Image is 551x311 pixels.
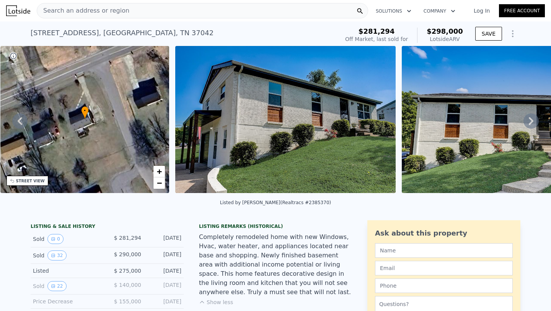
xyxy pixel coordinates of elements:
[114,235,141,241] span: $ 281,294
[175,46,396,193] img: Sale: 118356151 Parcel: 87171427
[114,268,141,274] span: $ 275,000
[6,5,30,16] img: Lotside
[47,250,66,260] button: View historical data
[114,251,141,257] span: $ 290,000
[359,27,395,35] span: $281,294
[37,6,129,15] span: Search an address or region
[199,298,233,306] button: Show less
[345,35,408,43] div: Off Market, last sold for
[427,35,463,43] div: Lotside ARV
[417,4,461,18] button: Company
[199,223,352,229] div: Listing Remarks (Historical)
[370,4,417,18] button: Solutions
[157,167,162,176] span: +
[33,267,101,275] div: Listed
[47,234,64,244] button: View historical data
[47,281,66,291] button: View historical data
[16,178,45,184] div: STREET VIEW
[465,7,499,15] a: Log In
[33,298,101,305] div: Price Decrease
[31,223,184,231] div: LISTING & SALE HISTORY
[475,27,502,41] button: SAVE
[114,298,141,304] span: $ 155,000
[33,250,101,260] div: Sold
[375,243,513,258] input: Name
[153,177,165,189] a: Zoom out
[375,261,513,275] input: Email
[114,282,141,288] span: $ 140,000
[81,107,89,114] span: •
[157,178,162,188] span: −
[220,200,331,205] div: Listed by [PERSON_NAME] (Realtracs #2385370)
[499,4,545,17] a: Free Account
[147,250,181,260] div: [DATE]
[147,234,181,244] div: [DATE]
[199,232,352,297] div: Completely remodeled home with new Windows, Hvac, water heater, and appliances located near base ...
[33,281,101,291] div: Sold
[505,26,520,41] button: Show Options
[147,298,181,305] div: [DATE]
[147,267,181,275] div: [DATE]
[33,234,101,244] div: Sold
[153,166,165,177] a: Zoom in
[81,106,89,119] div: •
[375,278,513,293] input: Phone
[31,28,214,38] div: [STREET_ADDRESS] , [GEOGRAPHIC_DATA] , TN 37042
[375,228,513,239] div: Ask about this property
[147,281,181,291] div: [DATE]
[427,27,463,35] span: $298,000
